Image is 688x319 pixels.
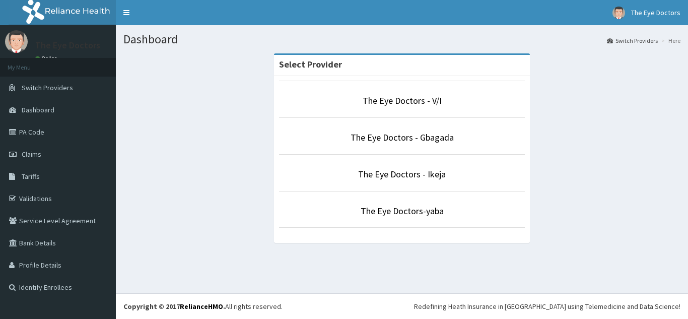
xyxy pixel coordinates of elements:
span: Switch Providers [22,83,73,92]
img: User Image [612,7,625,19]
span: Dashboard [22,105,54,114]
a: The Eye Doctors - V/I [363,95,442,106]
a: The Eye Doctors - Ikeja [358,168,446,180]
img: User Image [5,30,28,53]
li: Here [659,36,680,45]
footer: All rights reserved. [116,293,688,319]
a: The Eye Doctors-yaba [361,205,444,217]
a: Switch Providers [607,36,658,45]
span: The Eye Doctors [631,8,680,17]
span: Claims [22,150,41,159]
a: RelianceHMO [180,302,223,311]
h1: Dashboard [123,33,680,46]
strong: Select Provider [279,58,342,70]
p: The Eye Doctors [35,41,100,50]
a: Online [35,55,59,62]
span: Tariffs [22,172,40,181]
div: Redefining Heath Insurance in [GEOGRAPHIC_DATA] using Telemedicine and Data Science! [414,301,680,311]
strong: Copyright © 2017 . [123,302,225,311]
a: The Eye Doctors - Gbagada [351,132,454,143]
